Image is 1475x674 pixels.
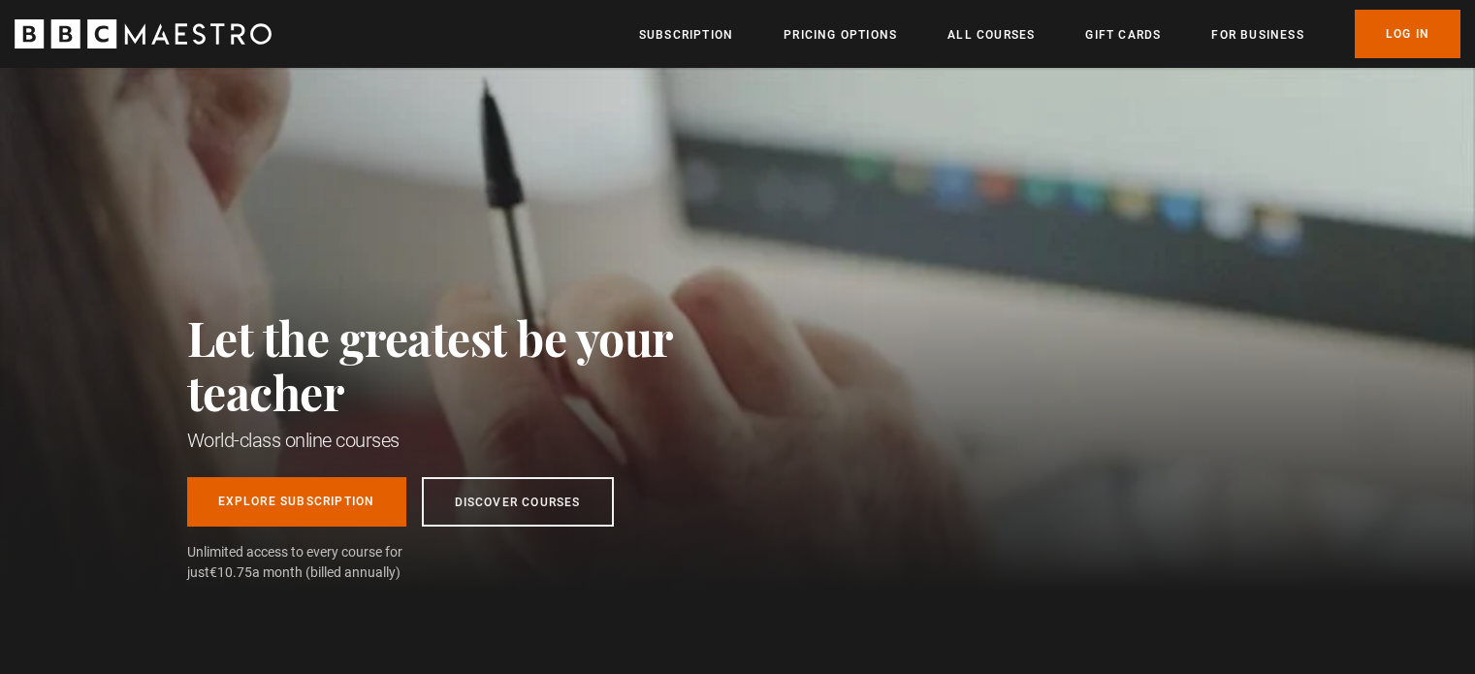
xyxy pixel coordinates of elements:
[209,564,252,580] span: €10.75
[639,25,733,45] a: Subscription
[422,477,614,527] a: Discover Courses
[1085,25,1161,45] a: Gift Cards
[187,477,406,527] a: Explore Subscription
[187,310,759,419] h2: Let the greatest be your teacher
[187,542,449,583] span: Unlimited access to every course for just a month (billed annually)
[639,10,1460,58] nav: Primary
[784,25,897,45] a: Pricing Options
[947,25,1035,45] a: All Courses
[1211,25,1303,45] a: For business
[15,19,272,48] svg: BBC Maestro
[1355,10,1460,58] a: Log In
[187,427,759,454] h1: World-class online courses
